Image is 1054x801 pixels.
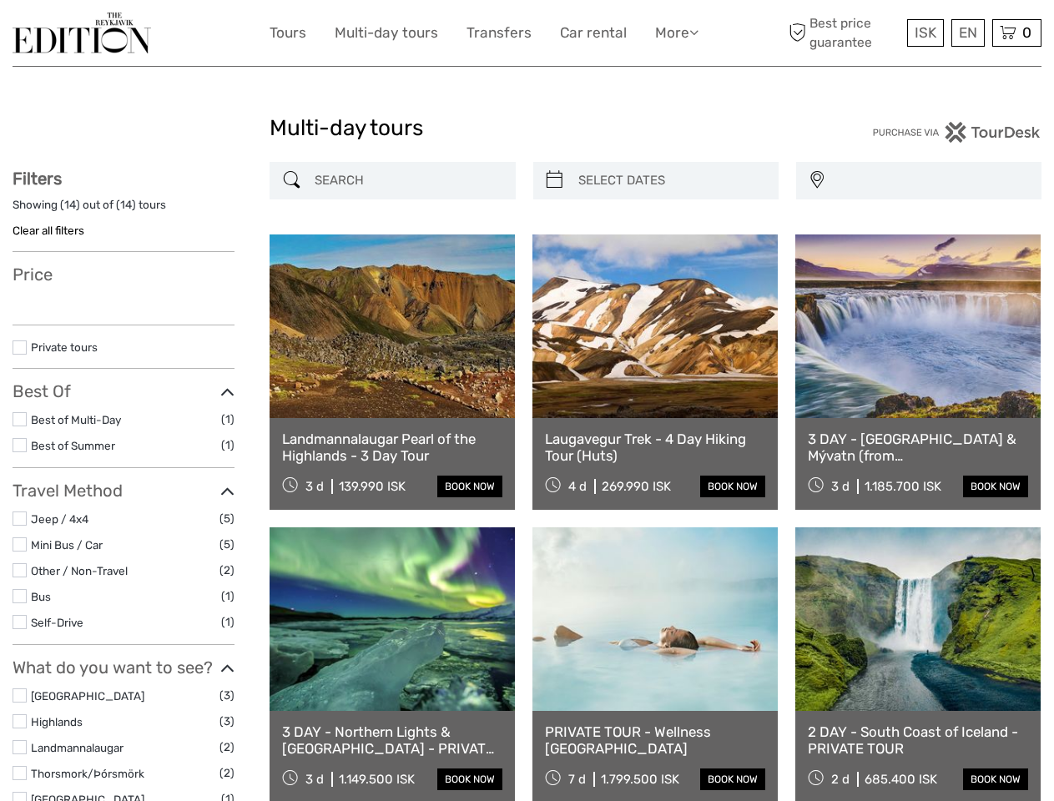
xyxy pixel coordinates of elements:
[601,772,679,787] div: 1.799.500 ISK
[13,224,84,237] a: Clear all filters
[335,21,438,45] a: Multi-day tours
[31,413,121,426] a: Best of Multi-Day
[466,21,532,45] a: Transfers
[655,21,698,45] a: More
[808,723,1028,758] a: 2 DAY - South Coast of Iceland - PRIVATE TOUR
[700,476,765,497] a: book now
[31,689,144,703] a: [GEOGRAPHIC_DATA]
[31,439,115,452] a: Best of Summer
[305,479,324,494] span: 3 d
[270,21,306,45] a: Tours
[831,479,850,494] span: 3 d
[13,481,235,501] h3: Travel Method
[13,264,235,285] h3: Price
[282,723,502,758] a: 3 DAY - Northern Lights & [GEOGRAPHIC_DATA] - PRIVATE TOUR
[31,538,103,552] a: Mini Bus / Car
[13,381,235,401] h3: Best Of
[437,476,502,497] a: book now
[31,340,98,354] a: Private tours
[221,612,235,632] span: (1)
[31,741,124,754] a: Landmannalaugar
[13,13,151,53] img: The Reykjavík Edition
[31,715,83,728] a: Highlands
[568,772,586,787] span: 7 d
[219,561,235,580] span: (2)
[64,197,76,213] label: 14
[963,768,1028,790] a: book now
[865,772,937,787] div: 685.400 ISK
[221,410,235,429] span: (1)
[219,712,235,731] span: (3)
[13,169,62,189] strong: Filters
[545,431,765,465] a: Laugavegur Trek - 4 Day Hiking Tour (Huts)
[951,19,985,47] div: EN
[13,197,235,223] div: Showing ( ) out of ( ) tours
[339,772,415,787] div: 1.149.500 ISK
[219,535,235,554] span: (5)
[31,512,88,526] a: Jeep / 4x4
[13,657,235,678] h3: What do you want to see?
[872,122,1041,143] img: PurchaseViaTourDesk.png
[120,197,132,213] label: 14
[865,479,941,494] div: 1.185.700 ISK
[270,115,784,142] h1: Multi-day tours
[221,587,235,606] span: (1)
[282,431,502,465] a: Landmannalaugar Pearl of the Highlands - 3 Day Tour
[1020,24,1034,41] span: 0
[339,479,406,494] div: 139.990 ISK
[219,763,235,783] span: (2)
[808,431,1028,465] a: 3 DAY - [GEOGRAPHIC_DATA] & Mývatn (from [GEOGRAPHIC_DATA]) - PRIVATE TOUR
[308,166,507,195] input: SEARCH
[31,616,83,629] a: Self-Drive
[568,479,587,494] span: 4 d
[700,768,765,790] a: book now
[305,772,324,787] span: 3 d
[31,564,128,577] a: Other / Non-Travel
[572,166,770,195] input: SELECT DATES
[963,476,1028,497] a: book now
[915,24,936,41] span: ISK
[31,767,144,780] a: Thorsmork/Þórsmörk
[437,768,502,790] a: book now
[602,479,671,494] div: 269.990 ISK
[784,14,903,51] span: Best price guarantee
[545,723,765,758] a: PRIVATE TOUR - Wellness [GEOGRAPHIC_DATA]
[219,686,235,705] span: (3)
[560,21,627,45] a: Car rental
[221,436,235,455] span: (1)
[219,509,235,528] span: (5)
[31,590,51,603] a: Bus
[219,738,235,757] span: (2)
[831,772,850,787] span: 2 d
